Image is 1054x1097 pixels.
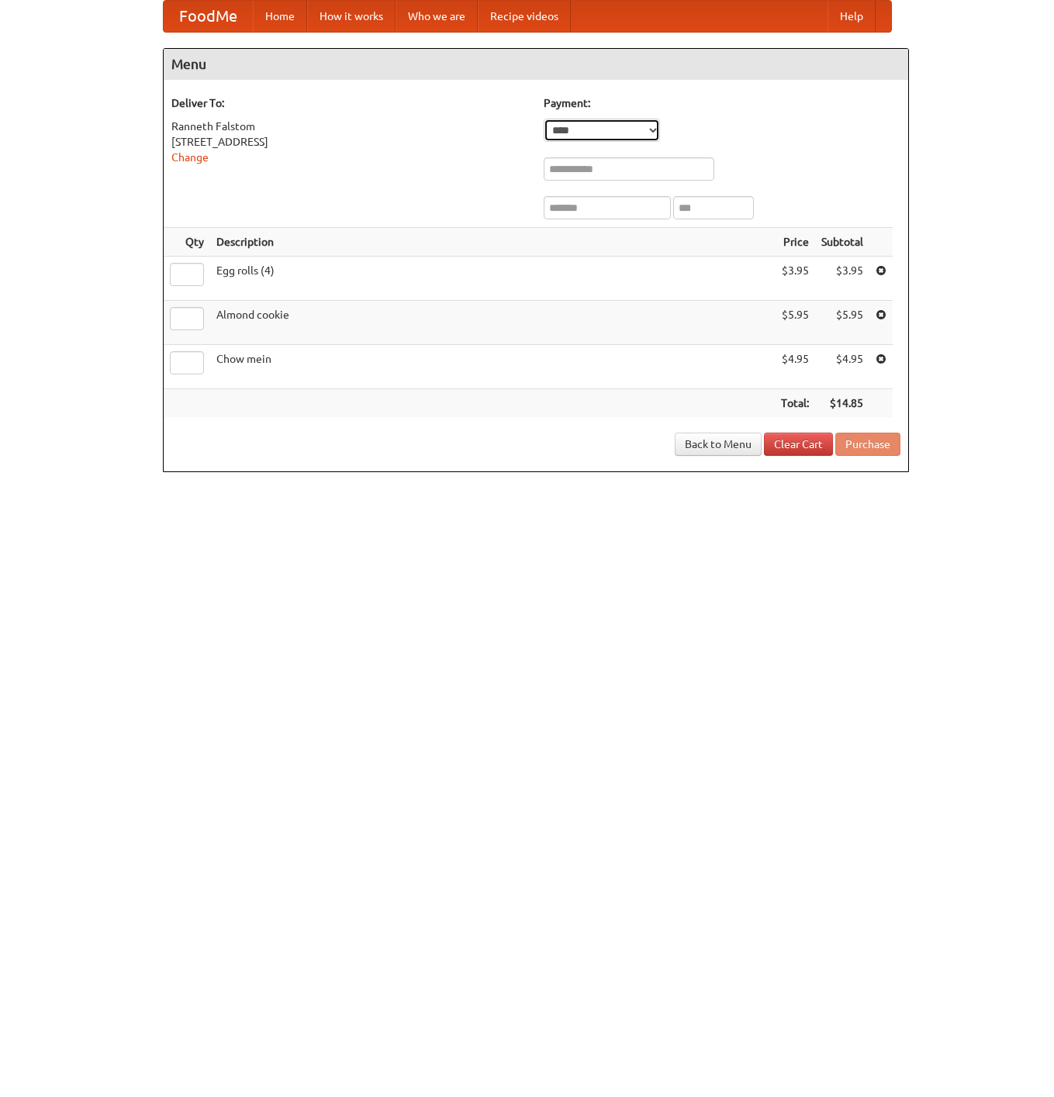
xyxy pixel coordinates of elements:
h5: Payment: [544,95,900,111]
a: Change [171,151,209,164]
td: Almond cookie [210,301,775,345]
td: Egg rolls (4) [210,257,775,301]
th: Total: [775,389,815,418]
h5: Deliver To: [171,95,528,111]
td: $3.95 [815,257,869,301]
td: $4.95 [775,345,815,389]
th: Subtotal [815,228,869,257]
th: Price [775,228,815,257]
th: $14.85 [815,389,869,418]
a: Home [253,1,307,32]
button: Purchase [835,433,900,456]
td: Chow mein [210,345,775,389]
a: Back to Menu [675,433,762,456]
th: Description [210,228,775,257]
h4: Menu [164,49,908,80]
td: $4.95 [815,345,869,389]
a: How it works [307,1,396,32]
a: FoodMe [164,1,253,32]
td: $3.95 [775,257,815,301]
div: [STREET_ADDRESS] [171,134,528,150]
div: Ranneth Falstom [171,119,528,134]
a: Who we are [396,1,478,32]
td: $5.95 [815,301,869,345]
a: Help [828,1,876,32]
a: Recipe videos [478,1,571,32]
a: Clear Cart [764,433,833,456]
th: Qty [164,228,210,257]
td: $5.95 [775,301,815,345]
